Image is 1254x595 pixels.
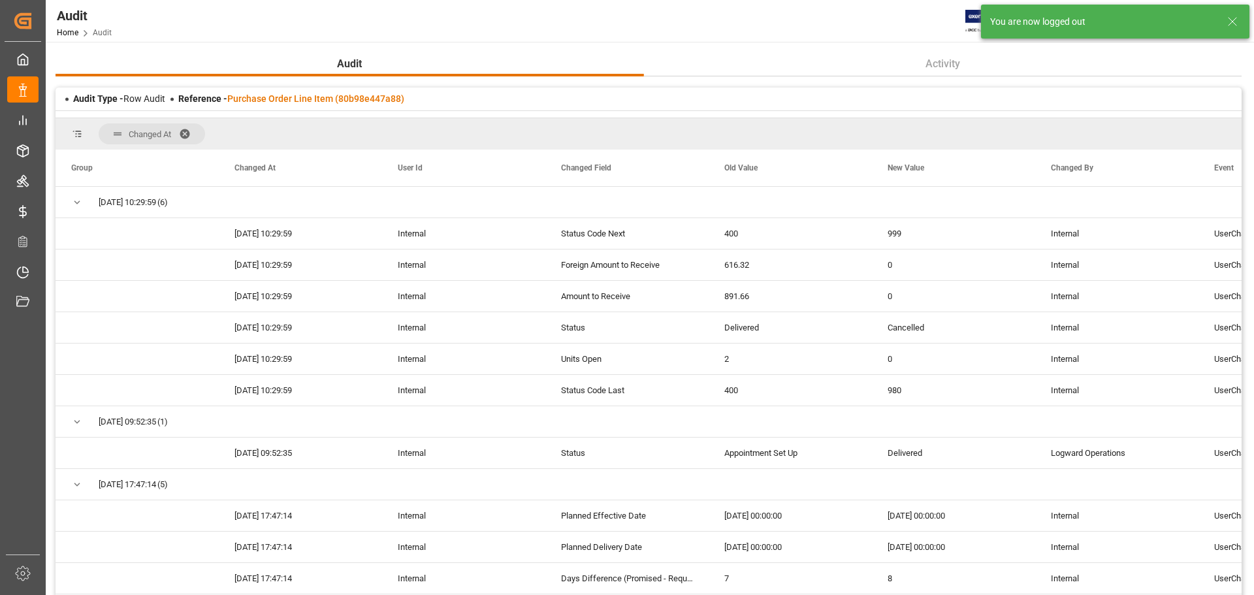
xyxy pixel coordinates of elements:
[872,375,1035,406] div: 980
[99,407,156,437] span: [DATE] 09:52:35
[644,52,1242,76] button: Activity
[709,281,872,312] div: 891.66
[398,163,423,172] span: User Id
[872,532,1035,562] div: [DATE] 00:00:00
[872,438,1035,468] div: Delivered
[71,163,93,172] span: Group
[872,344,1035,374] div: 0
[382,281,545,312] div: Internal
[1035,438,1198,468] div: Logward Operations
[724,163,758,172] span: Old Value
[219,281,382,312] div: [DATE] 10:29:59
[99,187,156,217] span: [DATE] 10:29:59
[219,218,382,249] div: [DATE] 10:29:59
[382,218,545,249] div: Internal
[56,52,644,76] button: Audit
[178,93,404,104] span: Reference -
[1035,500,1198,531] div: Internal
[709,312,872,343] div: Delivered
[219,500,382,531] div: [DATE] 17:47:14
[157,470,168,500] span: (5)
[234,163,276,172] span: Changed At
[1035,563,1198,594] div: Internal
[709,344,872,374] div: 2
[227,93,404,104] a: Purchase Order Line Item (80b98e447a88)
[709,218,872,249] div: 400
[545,532,709,562] div: Planned Delivery Date
[872,281,1035,312] div: 0
[219,438,382,468] div: [DATE] 09:52:35
[219,532,382,562] div: [DATE] 17:47:14
[332,56,367,72] span: Audit
[709,500,872,531] div: [DATE] 00:00:00
[709,563,872,594] div: 7
[382,375,545,406] div: Internal
[545,500,709,531] div: Planned Effective Date
[382,563,545,594] div: Internal
[545,375,709,406] div: Status Code Last
[129,129,171,139] span: Changed At
[888,163,924,172] span: New Value
[561,163,611,172] span: Changed Field
[73,93,123,104] span: Audit Type -
[57,6,112,25] div: Audit
[545,312,709,343] div: Status
[382,249,545,280] div: Internal
[872,249,1035,280] div: 0
[219,249,382,280] div: [DATE] 10:29:59
[545,563,709,594] div: Days Difference (Promised - Request)
[872,500,1035,531] div: [DATE] 00:00:00
[545,438,709,468] div: Status
[545,249,709,280] div: Foreign Amount to Receive
[1035,249,1198,280] div: Internal
[382,344,545,374] div: Internal
[382,438,545,468] div: Internal
[157,407,168,437] span: (1)
[1035,312,1198,343] div: Internal
[219,344,382,374] div: [DATE] 10:29:59
[99,470,156,500] span: [DATE] 17:47:14
[709,375,872,406] div: 400
[545,281,709,312] div: Amount to Receive
[545,218,709,249] div: Status Code Next
[709,249,872,280] div: 616.32
[1051,163,1093,172] span: Changed By
[1214,163,1234,172] span: Event
[1035,218,1198,249] div: Internal
[920,56,965,72] span: Activity
[990,15,1215,29] div: You are now logged out
[545,344,709,374] div: Units Open
[1035,281,1198,312] div: Internal
[872,563,1035,594] div: 8
[709,438,872,468] div: Appointment Set Up
[219,563,382,594] div: [DATE] 17:47:14
[157,187,168,217] span: (6)
[965,10,1010,33] img: Exertis%20JAM%20-%20Email%20Logo.jpg_1722504956.jpg
[382,500,545,531] div: Internal
[382,312,545,343] div: Internal
[709,532,872,562] div: [DATE] 00:00:00
[872,218,1035,249] div: 999
[382,532,545,562] div: Internal
[57,28,78,37] a: Home
[219,375,382,406] div: [DATE] 10:29:59
[73,92,165,106] div: Row Audit
[1035,532,1198,562] div: Internal
[1035,344,1198,374] div: Internal
[1035,375,1198,406] div: Internal
[872,312,1035,343] div: Cancelled
[219,312,382,343] div: [DATE] 10:29:59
